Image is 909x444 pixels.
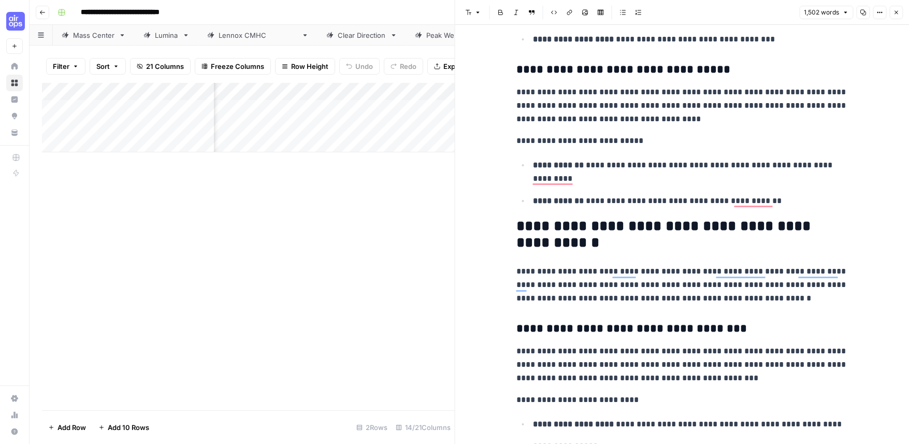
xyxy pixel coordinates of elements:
span: Row Height [291,61,328,71]
div: Mass Center [73,30,114,40]
button: Row Height [275,58,335,75]
div: Peak Wellness [426,30,472,40]
a: Home [6,58,23,75]
a: Peak Wellness [406,25,493,46]
button: Undo [339,58,380,75]
span: Sort [96,61,110,71]
span: Redo [400,61,416,71]
button: Add Row [42,419,92,436]
a: Lumina [135,25,198,46]
button: Filter [46,58,85,75]
button: 21 Columns [130,58,191,75]
button: Freeze Columns [195,58,271,75]
span: Export CSV [443,61,480,71]
span: 1,502 words [804,8,839,17]
span: Filter [53,61,69,71]
div: [PERSON_NAME] CMHC [219,30,297,40]
div: 2 Rows [352,419,392,436]
span: Freeze Columns [211,61,264,71]
button: Help + Support [6,423,23,440]
a: Settings [6,390,23,407]
a: Opportunities [6,108,23,124]
button: Export CSV [427,58,487,75]
div: Clear Direction [338,30,386,40]
button: Redo [384,58,423,75]
span: Add 10 Rows [108,422,149,433]
a: Mass Center [53,25,135,46]
a: Usage [6,407,23,423]
span: Undo [355,61,373,71]
button: 1,502 words [799,6,853,19]
a: [PERSON_NAME] CMHC [198,25,318,46]
button: Sort [90,58,126,75]
div: Lumina [155,30,178,40]
img: Cohort 4 Logo [6,12,25,31]
a: Your Data [6,124,23,141]
span: Add Row [57,422,86,433]
div: 14/21 Columns [392,419,455,436]
span: 21 Columns [146,61,184,71]
button: Workspace: Cohort 4 [6,8,23,34]
a: Clear Direction [318,25,406,46]
a: Browse [6,75,23,91]
button: Add 10 Rows [92,419,155,436]
a: Insights [6,91,23,108]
